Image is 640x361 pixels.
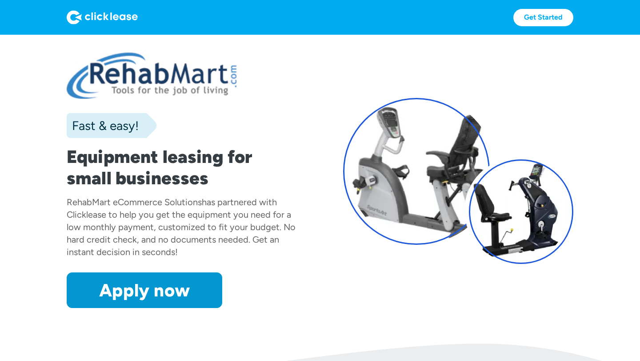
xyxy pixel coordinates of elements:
[513,9,573,26] a: Get Started
[67,146,297,189] h1: Equipment leasing for small businesses
[67,197,202,207] div: RehabMart eCommerce Solutions
[67,10,138,24] img: Logo
[67,272,222,308] a: Apply now
[67,197,296,257] div: has partnered with Clicklease to help you get the equipment you need for a low monthly payment, c...
[67,117,139,134] div: Fast & easy!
